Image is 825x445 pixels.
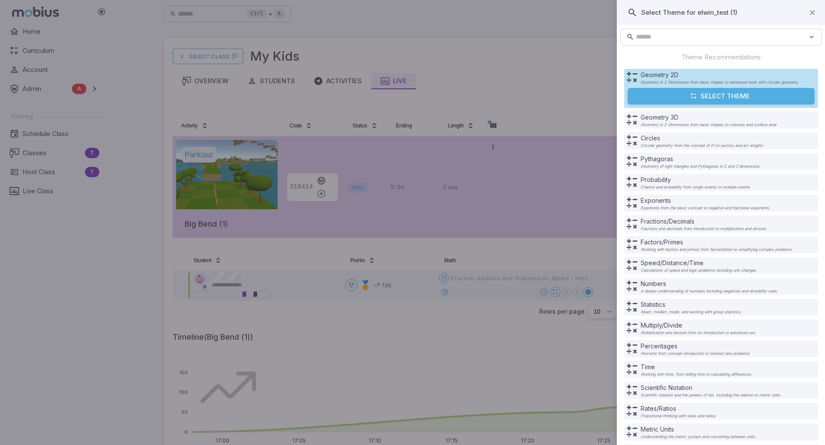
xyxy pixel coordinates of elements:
p: Pythagoras [641,155,760,163]
p: Fractions and decimals from introduction to multiplication and division [641,227,766,231]
h6: Select Theme for elwin_test (1) [641,8,737,17]
p: Understanding the metric system and converting between units [641,435,755,439]
p: Mean, median, mode, and working with group statistics [641,310,741,314]
p: Working with time, from telling time to calculating differences [641,372,751,377]
p: Circular geometry from the concept of Pi to sectors and arc lengths [641,143,763,148]
button: Select Theme [628,88,815,104]
p: Proportional thinking with rates and ratios [641,414,715,418]
p: Percents from concept introduction to interest rate problems [641,351,750,356]
p: Probability [641,175,750,184]
p: Exponents [641,196,769,205]
p: Geometry in 2 Dimensions from basic shapes to advanced work with circular geometry [641,80,798,84]
p: Metric Units [641,425,755,434]
p: Chance and probability from single events to multiple events [641,185,750,189]
p: Theme Recommendations [681,52,761,62]
p: Scientific notation and the powers of ten, including the relation to metric units [641,393,780,397]
p: Working with factors and primes from factorization to simplifying complex problems [641,247,792,252]
p: Percentages [641,342,750,351]
p: Scientific Notation [641,383,780,392]
p: Factors/Primes [641,238,792,247]
p: Numbers [641,279,777,288]
p: Circles [641,134,763,143]
p: Exponents from the basic concept to negative and fractional exponents [641,206,769,210]
p: Calculations of speed and logic problems including unit changes [641,268,756,273]
p: Time [641,363,751,371]
p: Rates/Ratios [641,404,715,413]
p: Geometry in 2 Dimensions from basic shapes to volumes and surface area [641,123,776,127]
p: Speed/Distance/Time [641,259,756,267]
p: Multiplication and division from its introduction to advanced use [641,331,755,335]
p: Geometry of right triangles and Pythagoras in 2 and 3 dimensions [641,164,760,169]
p: Statistics [641,300,741,309]
p: A deeper understanding of numbers including negatives and divisibility rules [641,289,777,293]
p: Multiply/Divide [641,321,755,330]
p: Geometry 2D [641,71,798,79]
p: Geometry 3D [641,113,776,122]
p: Fractions/Decimals [641,217,766,226]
